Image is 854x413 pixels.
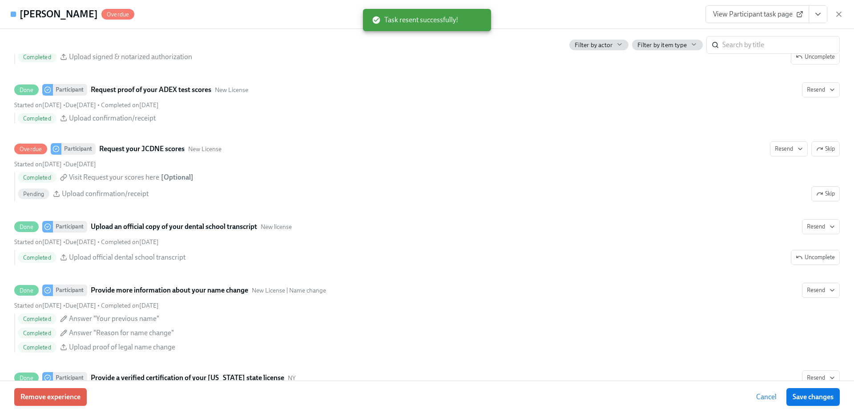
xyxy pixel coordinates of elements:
[756,393,777,401] span: Cancel
[252,286,326,295] span: This task uses the "New License | Name change" audience
[802,82,840,97] button: DoneParticipantRequest proof of your ADEX test scoresNew LicenseStarted on[DATE] •Due[DATE] • Com...
[569,40,628,50] button: Filter by actor
[215,86,248,94] span: This task uses the "New License" audience
[14,160,96,168] div: •
[632,40,703,50] button: Filter by item type
[14,238,159,246] div: • •
[750,388,783,406] button: Cancel
[20,393,81,401] span: Remove experience
[791,49,840,64] button: DoneParticipantAuthorize us to work with [US_STATE] on your behalfNew LicenseResendStarted on[DAT...
[14,238,62,246] span: Sunday, August 17th 2025, 3:16 pm
[575,41,612,49] span: Filter by actor
[65,160,96,168] span: Friday, August 22nd 2025, 10:00 am
[101,101,159,109] span: Friday, August 22nd 2025, 9:49 am
[18,344,56,351] span: Completed
[18,174,56,181] span: Completed
[18,254,56,261] span: Completed
[637,41,687,49] span: Filter by item type
[99,144,185,154] strong: Request your JCDNE scores
[18,54,56,60] span: Completed
[802,219,840,234] button: DoneParticipantUpload an official copy of your dental school transcriptNew licenseStarted on[DATE...
[18,191,49,197] span: Pending
[770,141,808,156] button: OverdueParticipantRequest your JCDNE scoresNew LicenseSkipStarted on[DATE] •Due[DATE] CompletedVi...
[14,160,62,168] span: Sunday, August 17th 2025, 3:16 pm
[722,36,840,54] input: Search by title
[796,253,835,262] span: Uncomplete
[69,52,192,62] span: Upload signed & notarized authorization
[18,316,56,322] span: Completed
[101,238,159,246] span: Friday, August 22nd 2025, 4:39 pm
[14,224,39,230] span: Done
[14,388,87,406] button: Remove experience
[91,373,284,383] strong: Provide a verified certification of your [US_STATE] state license
[18,115,56,122] span: Completed
[372,15,458,25] span: Task resent successfully!
[809,5,827,23] button: View task page
[53,285,87,296] div: Participant
[61,143,96,155] div: Participant
[802,283,840,298] button: DoneParticipantProvide more information about your name changeNew License | Name changeStarted on...
[65,302,96,309] span: Friday, August 22nd 2025, 10:00 am
[807,222,835,231] span: Resend
[101,11,134,18] span: Overdue
[802,370,840,385] button: DoneParticipantProvide a verified certification of your [US_STATE] state licenseNYStarted on[DATE...
[816,189,835,198] span: Skip
[53,221,87,233] div: Participant
[791,250,840,265] button: DoneParticipantUpload an official copy of your dental school transcriptNew licenseResendStarted o...
[713,10,802,19] span: View Participant task page
[65,101,96,109] span: Friday, August 22nd 2025, 10:00 am
[14,101,159,109] div: • •
[69,328,174,338] span: Answer "Reason for name change"
[807,286,835,295] span: Resend
[816,144,835,153] span: Skip
[20,8,98,21] h4: [PERSON_NAME]
[786,388,840,406] button: Save changes
[14,146,47,152] span: Overdue
[14,287,39,294] span: Done
[53,84,87,96] div: Participant
[53,372,87,384] div: Participant
[62,189,149,199] span: Upload confirmation/receipt
[14,101,62,109] span: Sunday, August 17th 2025, 3:16 pm
[705,5,809,23] a: View Participant task page
[101,302,159,309] span: Friday, August 22nd 2025, 9:51 am
[807,373,835,382] span: Resend
[91,285,248,296] strong: Provide more information about your name change
[69,172,159,182] span: Visit Request your scores here
[69,253,185,262] span: Upload official dental school transcript
[69,314,159,324] span: Answer "Your previous name"
[14,301,159,310] div: • •
[14,87,39,93] span: Done
[14,302,62,309] span: Sunday, August 17th 2025, 3:16 pm
[91,84,211,95] strong: Request proof of your ADEX test scores
[796,52,835,61] span: Uncomplete
[18,330,56,337] span: Completed
[65,238,96,246] span: Sunday, September 14th 2025, 10:00 am
[288,374,296,382] span: This task uses the "NY" audience
[14,375,39,381] span: Done
[69,113,156,123] span: Upload confirmation/receipt
[775,144,803,153] span: Resend
[69,342,175,352] span: Upload proof of legal name change
[188,145,222,153] span: This task uses the "New License" audience
[793,393,834,401] span: Save changes
[91,221,257,232] strong: Upload an official copy of your dental school transcript
[807,85,835,94] span: Resend
[811,141,840,156] button: OverdueParticipantRequest your JCDNE scoresNew LicenseResendStarted on[DATE] •Due[DATE] Completed...
[261,223,292,231] span: This task uses the "New license" audience
[811,186,840,201] button: OverdueParticipantRequest your JCDNE scoresNew LicenseResendSkipStarted on[DATE] •Due[DATE] Compl...
[161,172,193,182] div: [ Optional ]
